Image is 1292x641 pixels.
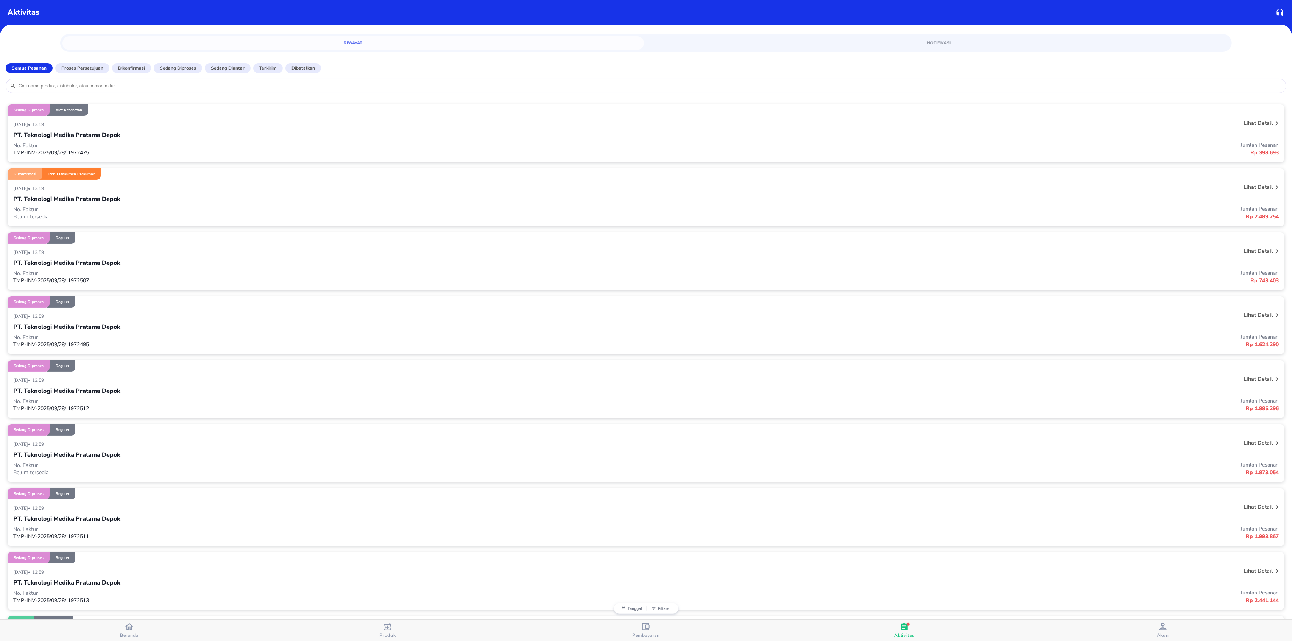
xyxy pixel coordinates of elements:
[120,632,139,638] span: Beranda
[13,213,646,220] p: Belum tersedia
[14,171,36,177] p: Dikonfirmasi
[1244,503,1273,510] p: Lihat detail
[13,405,646,412] p: TMP-INV-2025/09/28/ 1972512
[646,149,1279,157] p: Rp 398.693
[205,63,251,73] button: Sedang diantar
[32,313,46,319] p: 13:59
[56,555,69,560] p: Reguler
[13,377,32,383] p: [DATE] •
[32,121,46,128] p: 13:59
[285,63,321,73] button: Dibatalkan
[6,63,53,73] button: Semua Pesanan
[646,596,1279,604] p: Rp 2.441.144
[13,194,120,204] p: PT. Teknologi Medika Pratama Depok
[13,398,646,405] p: No. Faktur
[14,107,44,113] p: Sedang diproses
[13,469,646,476] p: Belum tersedia
[1244,184,1273,191] p: Lihat detail
[56,491,69,496] p: Reguler
[618,606,646,611] button: Tanggal
[646,333,1279,341] p: Jumlah Pesanan
[48,171,95,177] p: Perlu Dokumen Prekursor
[646,142,1279,149] p: Jumlah Pesanan
[32,249,46,255] p: 13:59
[259,65,277,72] p: Terkirim
[253,63,283,73] button: Terkirim
[32,569,46,575] p: 13:59
[13,526,646,533] p: No. Faktur
[13,590,646,597] p: No. Faktur
[13,505,32,511] p: [DATE] •
[18,83,1282,89] input: Cari nama produk, distributor, atau nomor faktur
[13,322,120,331] p: PT. Teknologi Medika Pratama Depok
[13,131,120,140] p: PT. Teknologi Medika Pratama Depok
[14,555,44,560] p: Sedang diproses
[14,427,44,433] p: Sedang diproses
[32,441,46,447] p: 13:59
[646,606,675,611] button: Filters
[14,363,44,369] p: Sedang diproses
[1244,120,1273,127] p: Lihat detail
[13,569,32,575] p: [DATE] •
[13,597,646,604] p: TMP-INV-2025/09/28/ 1972513
[13,270,646,277] p: No. Faktur
[517,620,775,641] button: Pembayaran
[13,578,120,587] p: PT. Teknologi Medika Pratama Depok
[13,277,646,284] p: TMP-INV-2025/09/28/ 1972507
[646,341,1279,349] p: Rp 1.624.290
[1244,247,1273,255] p: Lihat detail
[1244,439,1273,447] p: Lihat detail
[56,235,69,241] p: Reguler
[379,632,396,638] span: Produk
[13,334,646,341] p: No. Faktur
[646,468,1279,476] p: Rp 1.873.054
[646,405,1279,412] p: Rp 1.885.296
[160,65,196,72] p: Sedang diproses
[646,461,1279,468] p: Jumlah Pesanan
[14,299,44,305] p: Sedang diproses
[1244,567,1273,574] p: Lihat detail
[56,107,82,113] p: Alat Kesehatan
[56,299,69,305] p: Reguler
[14,235,44,241] p: Sedang diproses
[1244,375,1273,383] p: Lihat detail
[13,142,646,149] p: No. Faktur
[56,427,69,433] p: Reguler
[646,589,1279,596] p: Jumlah Pesanan
[648,36,1230,50] a: Notifikasi
[13,313,32,319] p: [DATE] •
[646,532,1279,540] p: Rp 1.993.867
[13,462,646,469] p: No. Faktur
[13,514,120,523] p: PT. Teknologi Medika Pratama Depok
[646,397,1279,405] p: Jumlah Pesanan
[12,65,47,72] p: Semua Pesanan
[67,39,639,47] span: Riwayat
[775,620,1034,641] button: Aktivitas
[1033,620,1292,641] button: Akun
[13,341,646,348] p: TMP-INV-2025/09/28/ 1972495
[211,65,245,72] p: Sedang diantar
[32,377,46,383] p: 13:59
[632,632,660,638] span: Pembayaran
[1244,311,1273,319] p: Lihat detail
[62,36,644,50] a: Riwayat
[32,505,46,511] p: 13:59
[61,65,103,72] p: Proses Persetujuan
[653,39,1225,47] span: Notifikasi
[646,213,1279,221] p: Rp 2.489.754
[8,7,39,18] p: Aktivitas
[646,525,1279,532] p: Jumlah Pesanan
[154,63,202,73] button: Sedang diproses
[13,533,646,540] p: TMP-INV-2025/09/28/ 1972511
[112,63,151,73] button: Dikonfirmasi
[56,363,69,369] p: Reguler
[13,206,646,213] p: No. Faktur
[118,65,145,72] p: Dikonfirmasi
[646,277,1279,285] p: Rp 743.403
[13,441,32,447] p: [DATE] •
[60,34,1232,50] div: simple tabs
[13,450,120,459] p: PT. Teknologi Medika Pratama Depok
[14,491,44,496] p: Sedang diproses
[13,121,32,128] p: [DATE] •
[894,632,914,638] span: Aktivitas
